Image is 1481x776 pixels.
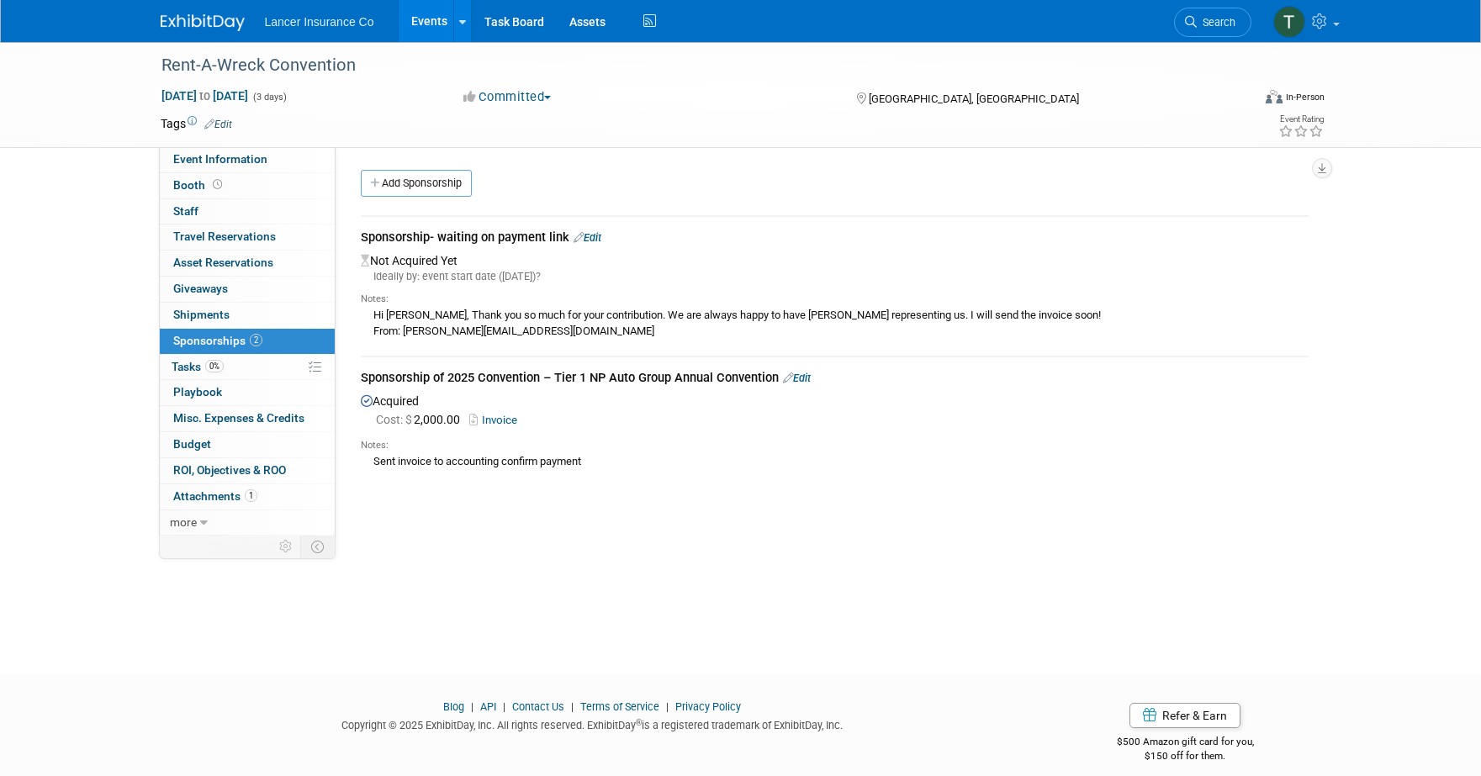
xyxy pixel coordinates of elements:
span: | [499,700,510,713]
a: Tasks0% [160,355,335,380]
div: Sent invoice to accounting confirm payment [361,452,1309,470]
span: Search [1197,16,1235,29]
span: Shipments [173,308,230,321]
span: 1 [245,489,257,502]
a: Edit [204,119,232,130]
span: Lancer Insurance Co [265,15,374,29]
a: Budget [160,432,335,457]
td: Toggle Event Tabs [300,536,335,557]
span: 2,000.00 [376,413,467,426]
div: Sponsorship of 2025 Convention – Tier 1 NP Auto Group Annual Convention [361,369,1309,390]
a: Attachments1 [160,484,335,509]
a: Terms of Service [580,700,659,713]
span: Misc. Expenses & Credits [173,411,304,425]
button: Committed [458,88,558,106]
a: Add Sponsorship [361,170,472,197]
span: Cost: $ [376,413,414,426]
a: Privacy Policy [675,700,741,713]
a: Invoice [469,414,524,426]
div: $500 Amazon gift card for you, [1050,724,1321,763]
div: Sponsorship- waiting on payment link [361,229,1309,250]
div: Not Acquired Yet [361,250,1309,344]
a: Playbook [160,380,335,405]
a: Booth [160,173,335,198]
span: | [467,700,478,713]
span: 0% [205,360,224,372]
span: Staff [173,204,198,218]
a: Edit [783,372,811,384]
div: Event Rating [1278,115,1324,124]
span: Booth not reserved yet [209,178,225,191]
span: Asset Reservations [173,256,273,269]
a: Event Information [160,147,335,172]
span: Sponsorships [173,334,262,347]
div: $150 off for them. [1050,749,1321,763]
a: Contact Us [512,700,564,713]
a: more [160,510,335,536]
div: Hi [PERSON_NAME], Thank you so much for your contribution. We are always happy to have [PERSON_NA... [361,306,1309,339]
span: Travel Reservations [173,230,276,243]
span: [DATE] [DATE] [161,88,249,103]
img: Format-Inperson.png [1266,90,1283,103]
a: Staff [160,199,335,224]
div: Acquired [361,390,1309,475]
span: [GEOGRAPHIC_DATA], [GEOGRAPHIC_DATA] [869,92,1079,105]
span: Event Information [173,152,267,166]
a: API [480,700,496,713]
span: Budget [173,437,211,451]
span: Booth [173,178,225,192]
a: Blog [443,700,464,713]
a: Shipments [160,303,335,328]
span: Tasks [172,360,224,373]
a: Misc. Expenses & Credits [160,406,335,431]
a: ROI, Objectives & ROO [160,458,335,483]
div: Event Format [1152,87,1325,113]
div: Ideally by: event start date ([DATE])? [361,269,1309,284]
td: Tags [161,115,232,132]
a: Asset Reservations [160,251,335,276]
span: Playbook [173,385,222,399]
div: Notes: [361,293,1309,306]
span: | [567,700,578,713]
span: (3 days) [251,92,287,103]
div: Rent-A-Wreck Convention [156,50,1226,81]
span: | [662,700,673,713]
td: Personalize Event Tab Strip [272,536,301,557]
div: In-Person [1285,91,1325,103]
div: Copyright © 2025 ExhibitDay, Inc. All rights reserved. ExhibitDay is a registered trademark of Ex... [161,714,1025,733]
img: Terrence Forrest [1273,6,1305,38]
div: Notes: [361,439,1309,452]
a: Travel Reservations [160,224,335,250]
span: Attachments [173,489,257,503]
span: Giveaways [173,282,228,295]
span: to [197,89,213,103]
img: ExhibitDay [161,14,245,31]
span: 2 [250,334,262,346]
a: Refer & Earn [1129,703,1240,728]
a: Giveaways [160,277,335,302]
span: ROI, Objectives & ROO [173,463,286,477]
span: more [170,515,197,529]
a: Sponsorships2 [160,329,335,354]
a: Edit [574,231,601,244]
a: Search [1174,8,1251,37]
sup: ® [636,718,642,727]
